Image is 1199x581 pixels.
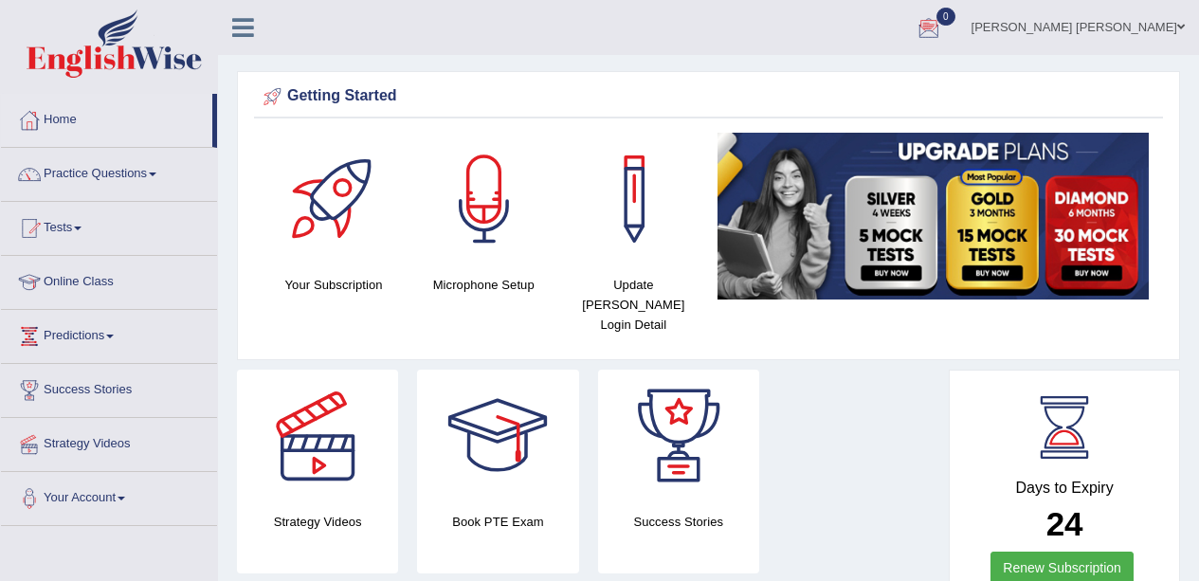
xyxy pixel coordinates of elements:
[418,275,549,295] h4: Microphone Setup
[568,275,699,335] h4: Update [PERSON_NAME] Login Detail
[268,275,399,295] h4: Your Subscription
[1,418,217,465] a: Strategy Videos
[259,82,1158,111] div: Getting Started
[936,8,955,26] span: 0
[598,512,759,532] h4: Success Stories
[1,310,217,357] a: Predictions
[1,94,212,141] a: Home
[1,364,217,411] a: Success Stories
[1,472,217,519] a: Your Account
[718,133,1149,300] img: small5.jpg
[1046,505,1083,542] b: 24
[1,202,217,249] a: Tests
[417,512,578,532] h4: Book PTE Exam
[971,480,1158,497] h4: Days to Expiry
[1,256,217,303] a: Online Class
[237,512,398,532] h4: Strategy Videos
[1,148,217,195] a: Practice Questions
